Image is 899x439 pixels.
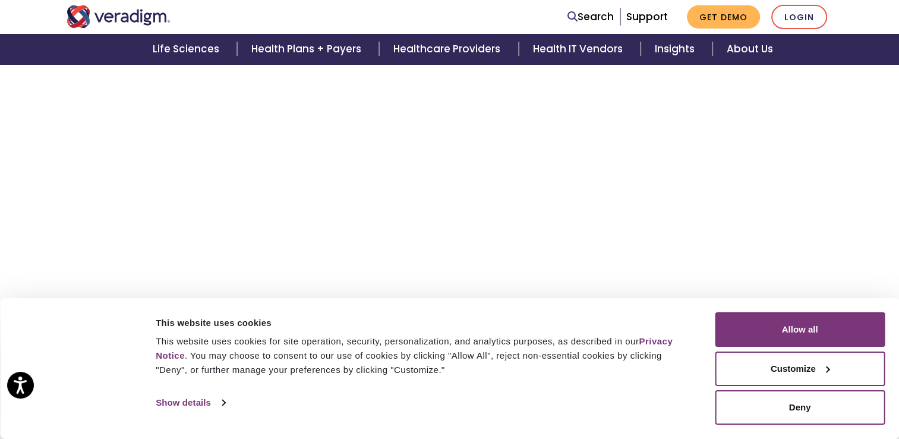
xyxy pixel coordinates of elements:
[771,5,827,29] a: Login
[567,9,614,25] a: Search
[138,34,237,64] a: Life Sciences
[156,394,225,412] a: Show details
[519,34,641,64] a: Health IT Vendors
[67,5,171,28] img: Veradigm logo
[712,34,787,64] a: About Us
[156,334,688,377] div: This website uses cookies for site operation, security, personalization, and analytics purposes, ...
[641,34,712,64] a: Insights
[156,316,688,330] div: This website uses cookies
[715,312,885,347] button: Allow all
[237,34,379,64] a: Health Plans + Payers
[715,390,885,425] button: Deny
[626,10,668,24] a: Support
[687,5,760,29] a: Get Demo
[379,34,518,64] a: Healthcare Providers
[715,352,885,386] button: Customize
